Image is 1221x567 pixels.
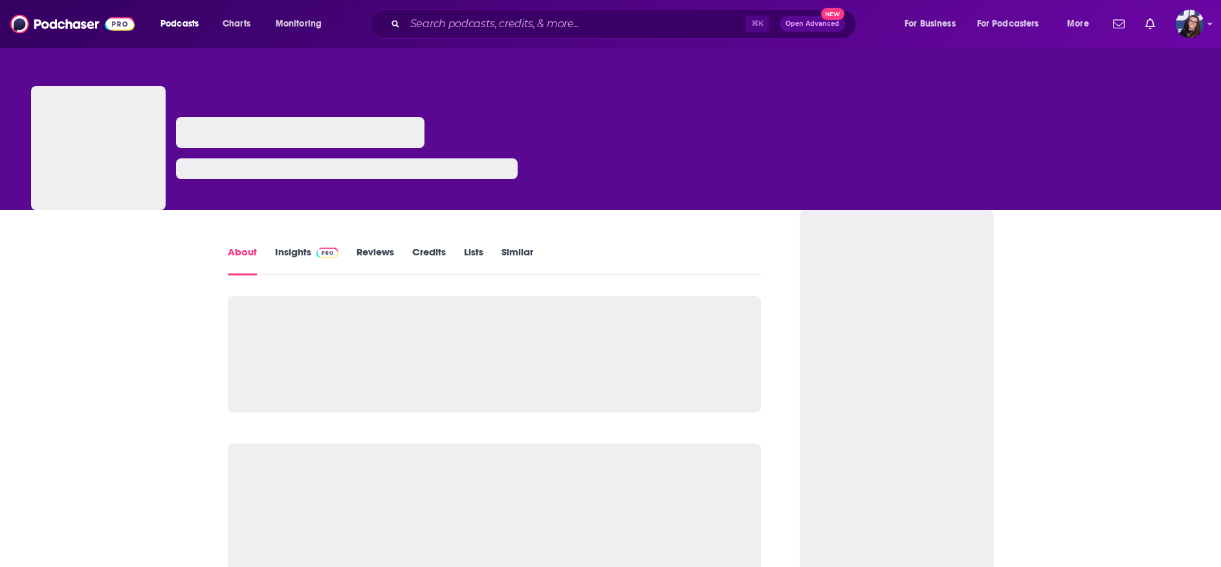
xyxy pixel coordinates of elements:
[382,9,868,39] div: Search podcasts, credits, & more...
[780,16,845,32] button: Open AdvancedNew
[1176,10,1204,38] button: Show profile menu
[1108,13,1130,35] a: Show notifications dropdown
[1058,14,1105,34] button: open menu
[405,14,745,34] input: Search podcasts, credits, & more...
[223,15,250,33] span: Charts
[977,15,1039,33] span: For Podcasters
[1067,15,1089,33] span: More
[316,248,339,258] img: Podchaser Pro
[905,15,956,33] span: For Business
[896,14,972,34] button: open menu
[464,246,483,275] a: Lists
[151,14,215,34] button: open menu
[276,15,322,33] span: Monitoring
[275,246,339,275] a: InsightsPodchaser Pro
[745,16,769,32] span: ⌘ K
[969,14,1058,34] button: open menu
[1176,10,1204,38] span: Logged in as CallieDaruk
[267,14,338,34] button: open menu
[821,8,844,20] span: New
[786,21,839,27] span: Open Advanced
[1176,10,1204,38] img: User Profile
[412,246,446,275] a: Credits
[214,14,258,34] a: Charts
[228,246,257,275] a: About
[10,12,135,36] img: Podchaser - Follow, Share and Rate Podcasts
[357,246,394,275] a: Reviews
[160,15,199,33] span: Podcasts
[501,246,533,275] a: Similar
[1140,13,1160,35] a: Show notifications dropdown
